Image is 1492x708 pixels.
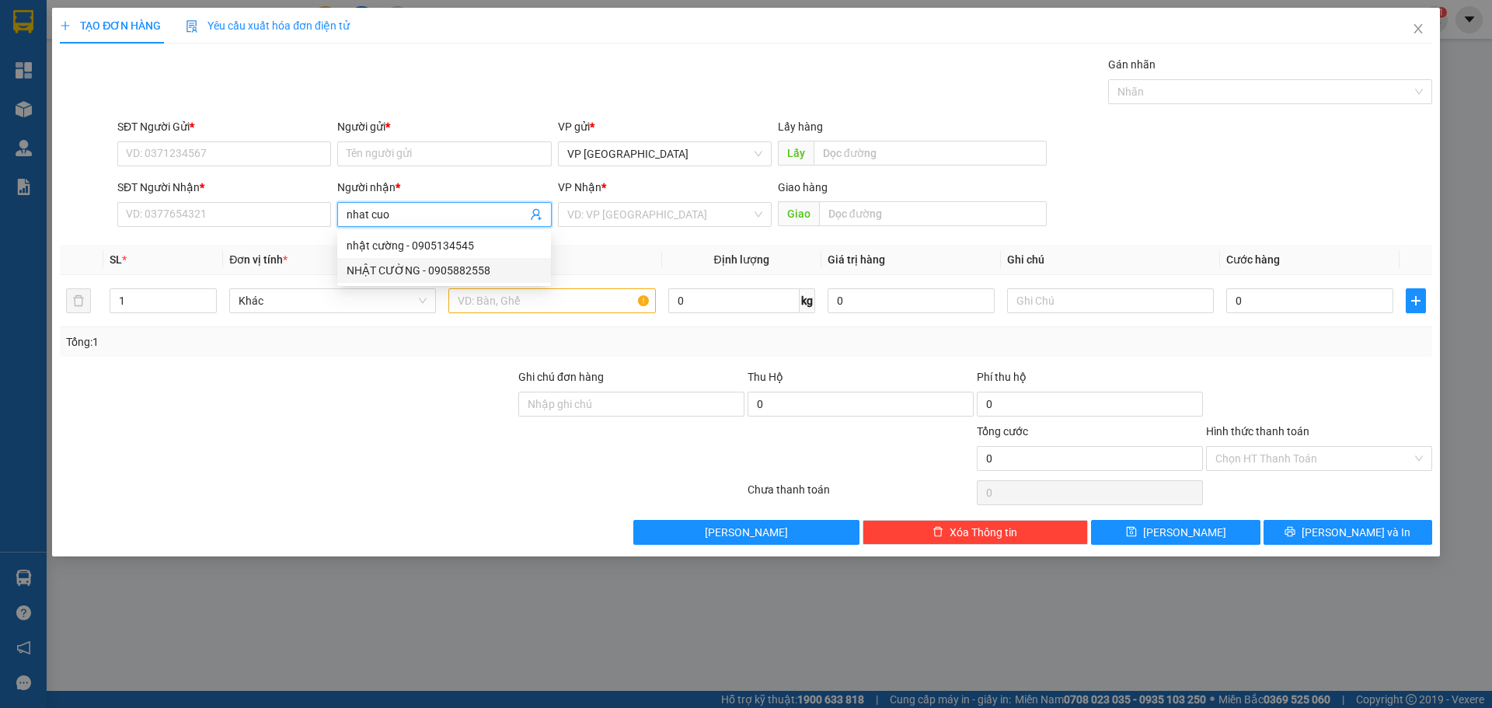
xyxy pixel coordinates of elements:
[117,179,331,196] div: SĐT Người Nhận
[1126,526,1137,539] span: save
[186,20,198,33] img: icon
[8,8,62,62] img: logo.jpg
[229,253,288,266] span: Đơn vị tính
[977,368,1203,392] div: Phí thu hộ
[800,288,815,313] span: kg
[828,288,995,313] input: 0
[337,233,551,258] div: nhật cường - 0905134545
[8,66,107,117] li: VP VP [GEOGRAPHIC_DATA]
[558,118,772,135] div: VP gửi
[778,201,819,226] span: Giao
[778,141,814,166] span: Lấy
[1407,295,1425,307] span: plus
[60,20,71,31] span: plus
[60,19,161,32] span: TẠO ĐƠN HÀNG
[110,253,122,266] span: SL
[1001,245,1220,275] th: Ghi chú
[66,288,91,313] button: delete
[814,141,1047,166] input: Dọc đường
[1143,524,1226,541] span: [PERSON_NAME]
[633,520,859,545] button: [PERSON_NAME]
[558,181,601,194] span: VP Nhận
[66,333,576,351] div: Tổng: 1
[863,520,1089,545] button: deleteXóa Thông tin
[1108,58,1156,71] label: Gán nhãn
[1226,253,1280,266] span: Cước hàng
[1206,425,1309,438] label: Hình thức thanh toán
[107,66,207,83] li: VP VP Cư Jút
[819,201,1047,226] input: Dọc đường
[1007,288,1214,313] input: Ghi Chú
[518,392,744,417] input: Ghi chú đơn hàng
[746,481,975,508] div: Chưa thanh toán
[107,86,118,97] span: environment
[748,371,783,383] span: Thu Hộ
[337,118,551,135] div: Người gửi
[1302,524,1410,541] span: [PERSON_NAME] và In
[778,120,823,133] span: Lấy hàng
[117,118,331,135] div: SĐT Người Gửi
[1285,526,1295,539] span: printer
[932,526,943,539] span: delete
[186,19,350,32] span: Yêu cầu xuất hóa đơn điện tử
[337,179,551,196] div: Người nhận
[1412,23,1424,35] span: close
[977,425,1028,438] span: Tổng cước
[239,289,427,312] span: Khác
[1406,288,1426,313] button: plus
[347,237,542,254] div: nhật cường - 0905134545
[1091,520,1260,545] button: save[PERSON_NAME]
[950,524,1017,541] span: Xóa Thông tin
[828,253,885,266] span: Giá trị hàng
[530,208,542,221] span: user-add
[8,8,225,37] li: [PERSON_NAME]
[1264,520,1432,545] button: printer[PERSON_NAME] và In
[347,262,542,279] div: NHẬT CƯỜNG - 0905882558
[705,524,788,541] span: [PERSON_NAME]
[448,288,655,313] input: VD: Bàn, Ghế
[1396,8,1440,51] button: Close
[518,371,604,383] label: Ghi chú đơn hàng
[337,258,551,283] div: NHẬT CƯỜNG - 0905882558
[714,253,769,266] span: Định lượng
[567,142,762,166] span: VP Sài Gòn
[778,181,828,194] span: Giao hàng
